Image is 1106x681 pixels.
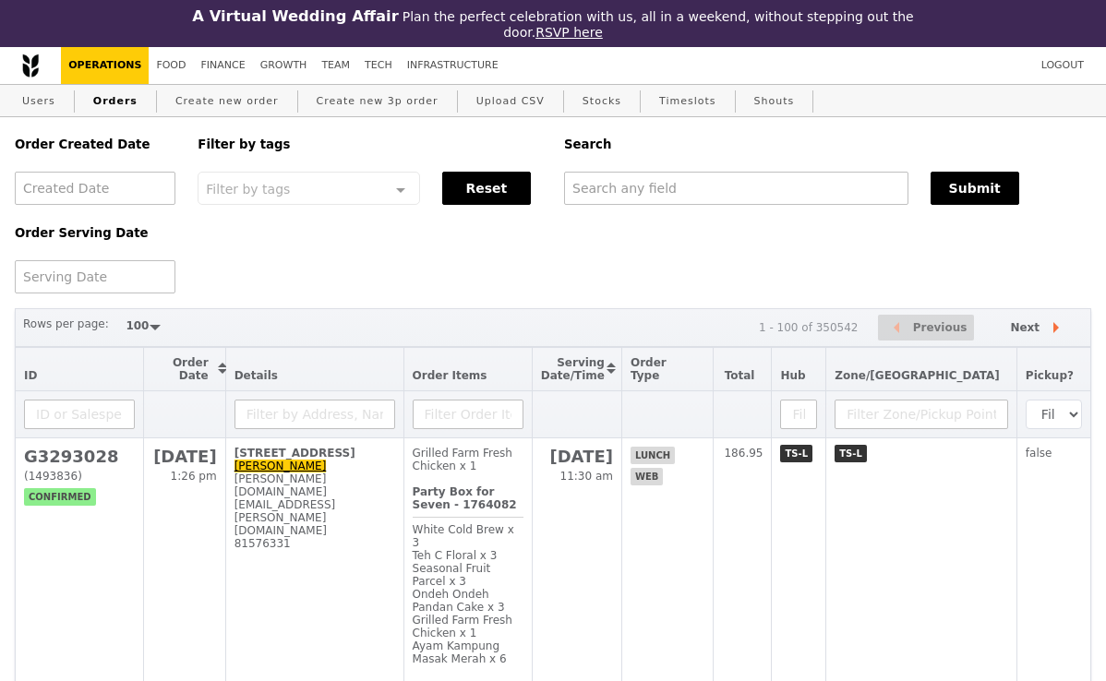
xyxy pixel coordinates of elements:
div: [STREET_ADDRESS] [234,447,395,460]
a: Finance [194,47,253,84]
h5: Search [564,137,1091,151]
input: Filter by Address, Name, Email, Mobile [234,400,395,429]
h2: G3293028 [24,447,135,466]
h3: A Virtual Wedding Affair [192,7,398,25]
a: [PERSON_NAME] [234,460,327,472]
span: Previous [913,317,968,339]
a: Orders [86,85,145,118]
a: Tech [357,47,400,84]
a: Stocks [575,85,629,118]
input: Search any field [564,172,908,205]
input: Filter Hub [780,400,817,429]
span: Seasonal Fruit Parcel x 3 [413,562,491,588]
input: Created Date [15,172,175,205]
span: White Cold Brew x 3 [413,523,514,549]
button: Next [994,315,1083,341]
a: Users [15,85,63,118]
a: Create new order [168,85,286,118]
input: Filter Order Items [413,400,523,429]
a: Growth [253,47,315,84]
span: Ayam Kampung Masak Merah x 6 [413,639,507,665]
input: Filter Zone/Pickup Point [835,400,1008,429]
a: Upload CSV [469,85,552,118]
b: Party Box for Seven - 1764082 [413,485,517,511]
a: Infrastructure [400,47,506,84]
span: Hub [780,369,805,382]
span: Grilled Farm Fresh Chicken x 1 [413,614,512,639]
div: 1 - 100 of 350542 [759,321,859,334]
span: Order Items [413,369,487,382]
input: ID or Salesperson name [24,400,135,429]
h2: [DATE] [541,447,613,466]
span: Order Type [631,356,667,382]
span: TS-L [835,445,867,462]
span: false [1026,447,1052,460]
span: 11:30 am [560,470,613,483]
span: web [631,468,663,485]
span: 186.95 [724,447,763,460]
span: Next [1010,317,1040,339]
div: [PERSON_NAME][DOMAIN_NAME][EMAIL_ADDRESS][PERSON_NAME][DOMAIN_NAME] [234,472,395,537]
span: 1:26 pm [171,470,217,483]
h5: Order Serving Date [15,226,175,240]
div: 81576331 [234,537,395,550]
h2: [DATE] [152,447,216,466]
span: Ondeh Ondeh Pandan Cake x 3 [413,588,505,614]
button: Previous [878,315,974,341]
input: Serving Date [15,260,175,293]
h5: Order Created Date [15,137,175,151]
span: Pickup? [1026,369,1074,382]
div: Plan the perfect celebration with us, all in a weekend, without stepping out the door. [185,7,922,40]
div: Grilled Farm Fresh Chicken x 1 [413,447,523,472]
a: Logout [1034,47,1091,84]
span: confirmed [24,488,96,506]
a: Food [149,47,193,84]
a: Shouts [747,85,802,118]
span: Filter by tags [206,180,290,197]
a: RSVP here [535,25,603,40]
a: Create new 3p order [309,85,446,118]
a: Timeslots [652,85,723,118]
span: Teh C Floral x 3 [413,549,498,562]
label: Rows per page: [23,315,109,333]
button: Reset [442,172,531,205]
div: (1493836) [24,470,135,483]
a: Operations [61,47,149,84]
span: TS-L [780,445,812,462]
button: Submit [931,172,1019,205]
span: Zone/[GEOGRAPHIC_DATA] [835,369,1000,382]
span: lunch [631,447,675,464]
a: Team [314,47,357,84]
img: Grain logo [22,54,39,78]
h5: Filter by tags [198,137,542,151]
span: Details [234,369,278,382]
span: ID [24,369,37,382]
